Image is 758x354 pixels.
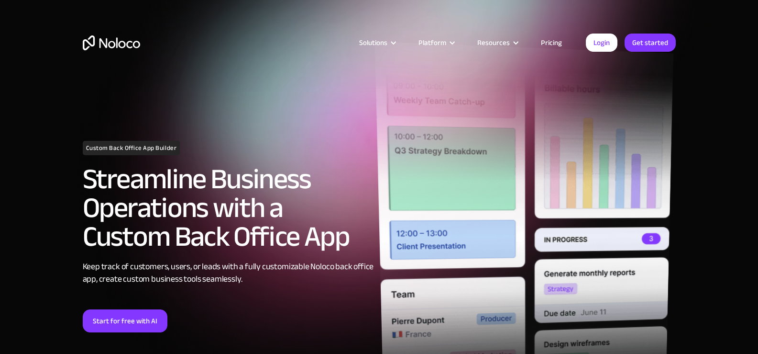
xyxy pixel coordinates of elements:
[465,36,529,49] div: Resources
[418,36,446,49] div: Platform
[359,36,387,49] div: Solutions
[529,36,574,49] a: Pricing
[625,34,676,52] a: Get started
[477,36,510,49] div: Resources
[83,141,180,155] h1: Custom Back Office App Builder
[347,36,406,49] div: Solutions
[83,261,374,285] div: Keep track of customers, users, or leads with a fully customizable Noloco back office app, create...
[83,309,167,332] a: Start for free with AI
[83,165,374,251] h2: Streamline Business Operations with a Custom Back Office App
[83,35,140,50] a: home
[586,34,617,52] a: Login
[406,36,465,49] div: Platform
